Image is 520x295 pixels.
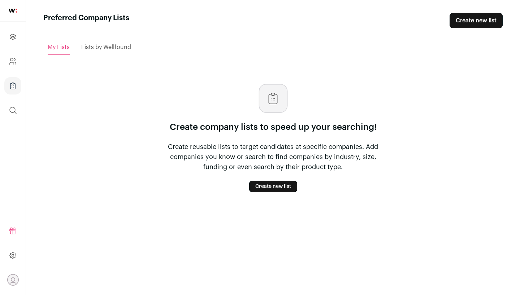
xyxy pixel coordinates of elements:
h1: Preferred Company Lists [43,13,129,28]
a: Create new list [249,181,297,192]
a: Company and ATS Settings [4,53,21,70]
button: Open dropdown [7,274,19,286]
a: Create new list [450,13,503,28]
span: My Lists [48,44,70,50]
img: wellfound-shorthand-0d5821cbd27db2630d0214b213865d53afaa358527fdda9d0ea32b1df1b89c2c.svg [9,9,17,13]
p: Create reusable lists to target candidates at specific companies. Add companies you know or searc... [157,142,389,172]
a: Projects [4,28,21,45]
span: Lists by Wellfound [81,44,131,50]
p: Create company lists to speed up your searching! [170,122,377,133]
a: Lists by Wellfound [81,40,131,54]
a: Company Lists [4,77,21,94]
